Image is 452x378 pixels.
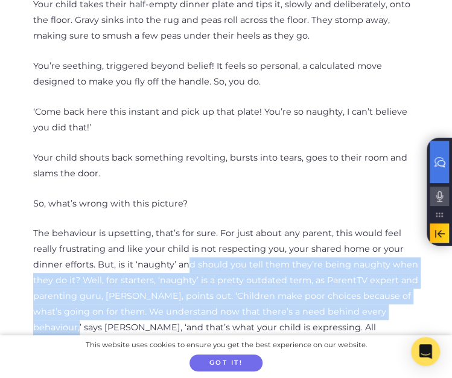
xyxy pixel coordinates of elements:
[33,196,419,212] p: So, what’s wrong with this picture?
[33,226,419,367] p: The behaviour is upsetting, that’s for sure. For just about any parent, this would feel really fr...
[86,339,367,351] div: This website uses cookies to ensure you get the best experience on our website.
[33,150,419,182] p: Your child shouts back something revolting, bursts into tears, goes to their room and slams the d...
[33,59,419,90] p: You’re seething, triggered beyond belief! It feels so personal, a calculated move designed to mak...
[189,354,262,372] button: Got it!
[33,104,419,136] p: ‘Come back here this instant and pick up that plate! You’re so naughty, I can’t believe you did t...
[411,337,440,366] div: Open Intercom Messenger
